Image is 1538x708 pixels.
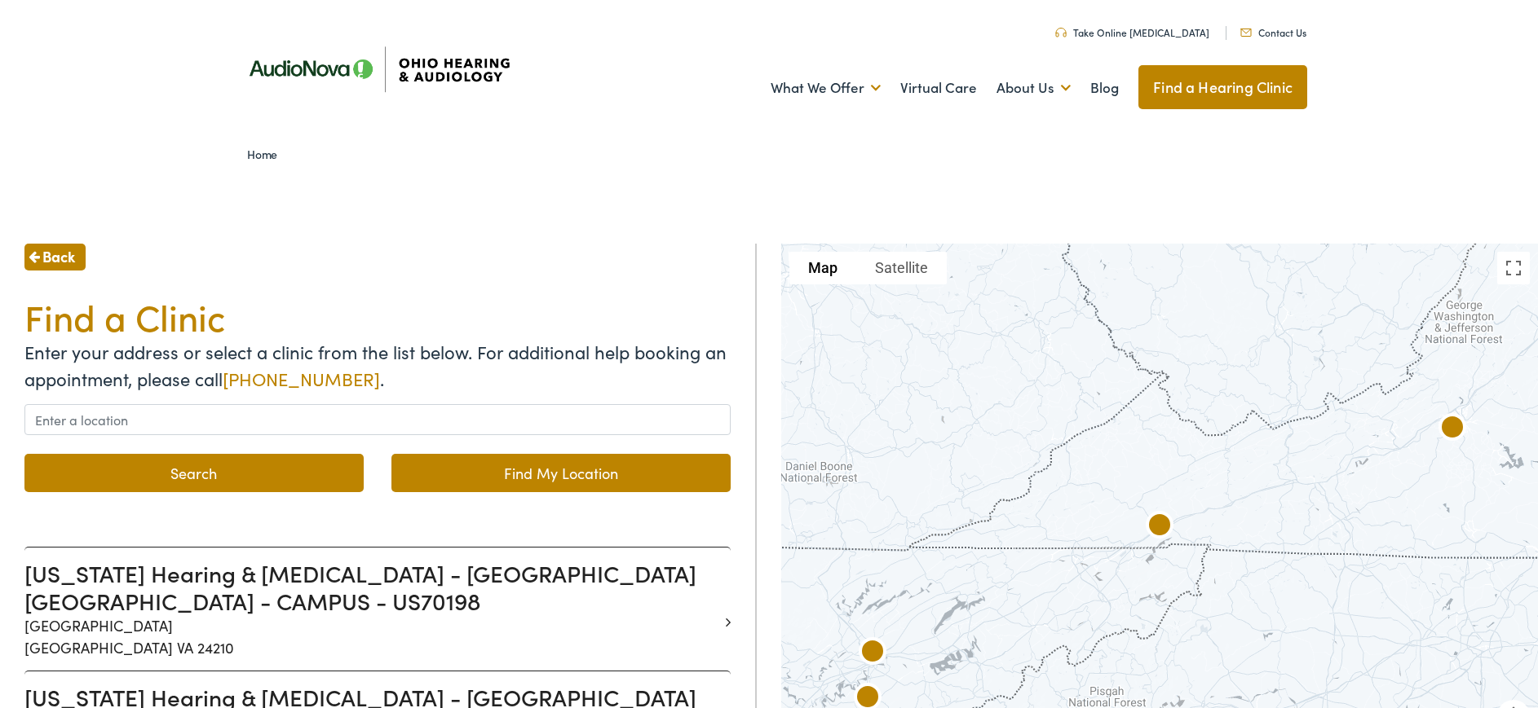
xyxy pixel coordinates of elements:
a: Take Online [MEDICAL_DATA] [1055,25,1209,39]
button: Show satellite imagery [856,252,947,284]
img: Mail icon representing email contact with Ohio Hearing in Cincinnati, OH [1240,29,1252,37]
span: Back [42,245,75,267]
a: Home [247,146,285,162]
a: [US_STATE] Hearing & [MEDICAL_DATA] - [GEOGRAPHIC_DATA] [GEOGRAPHIC_DATA] - CAMPUS - US70198 [GEO... [24,560,718,658]
a: What We Offer [771,58,881,118]
a: Blog [1090,58,1119,118]
img: Headphones icone to schedule online hearing test in Cincinnati, OH [1055,28,1067,37]
button: Show street map [789,252,856,284]
h3: [US_STATE] Hearing & [MEDICAL_DATA] - [GEOGRAPHIC_DATA] [GEOGRAPHIC_DATA] - CAMPUS - US70198 [24,560,718,614]
a: About Us [997,58,1071,118]
p: [GEOGRAPHIC_DATA] [GEOGRAPHIC_DATA] VA 24210 [24,614,718,658]
h1: Find a Clinic [24,295,731,338]
a: Contact Us [1240,25,1306,39]
button: Toggle fullscreen view [1497,252,1530,284]
a: Back [24,244,86,270]
a: Find My Location [391,454,731,492]
a: Virtual Care [900,58,977,118]
a: [PHONE_NUMBER] [223,366,380,391]
input: Enter a location [24,404,731,435]
button: Search [24,454,364,492]
p: Enter your address or select a clinic from the list below. For additional help booking an appoint... [24,338,731,392]
a: Find a Hearing Clinic [1138,65,1307,109]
